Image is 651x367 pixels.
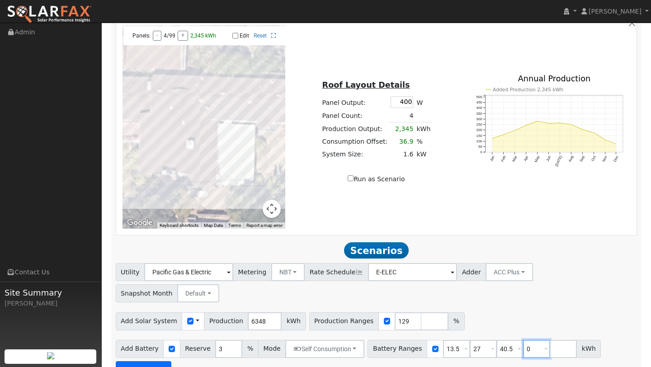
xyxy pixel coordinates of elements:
button: Self Consumption [285,340,364,358]
td: Panel Count: [321,109,389,122]
text: 0 [480,150,482,154]
img: SolarFax [7,5,92,24]
circle: onclick="" [514,130,515,131]
td: 36.9 [389,135,415,148]
span: Add Solar System [116,312,183,330]
span: kWh [281,312,306,330]
text: 100 [476,139,482,143]
a: Report a map error [246,223,283,228]
span: 4/99 [164,33,175,39]
span: Site Summary [5,287,97,299]
circle: onclick="" [525,125,527,126]
span: % [448,312,464,330]
span: Scenarios [344,242,409,259]
circle: onclick="" [593,132,594,133]
button: Default [177,284,219,302]
circle: onclick="" [582,129,583,130]
a: Full Screen [271,33,276,39]
td: % [415,135,432,148]
a: Terms (opens in new tab) [228,223,241,228]
span: Metering [233,263,272,281]
a: Reset [254,33,267,39]
circle: onclick="" [559,122,561,124]
text: Added Production 2,345 kWh [493,87,563,93]
td: System Size: [321,148,389,161]
button: Keyboard shortcuts [160,222,198,229]
button: ACC Plus [486,263,533,281]
span: Production [204,312,248,330]
a: Open this area in Google Maps (opens a new window) [125,217,155,229]
text: 200 [476,128,482,132]
text: Dec [613,155,619,163]
text: Oct [591,155,597,162]
text: Jan [489,155,495,162]
span: Utility [116,263,145,281]
span: Panels: [132,33,151,39]
text: Feb [500,155,507,163]
button: Map Data [204,222,223,229]
td: W [415,95,432,109]
td: kW [415,148,432,161]
text: 350 [476,112,482,116]
span: Adder [457,263,486,281]
circle: onclick="" [491,138,493,139]
input: Select a Rate Schedule [368,263,457,281]
img: Google [125,217,155,229]
text: Mar [512,155,518,163]
label: Run as Scenario [348,174,405,184]
text: 50 [478,145,482,149]
span: Add Battery [116,340,164,358]
text: Apr [523,155,529,162]
span: Mode [258,340,286,358]
span: Production Ranges [309,312,379,330]
circle: onclick="" [503,134,504,135]
img: retrieve [47,352,54,359]
text: Sep [579,155,585,163]
circle: onclick="" [548,122,549,124]
button: Map camera controls [263,200,281,218]
td: Consumption Offset: [321,135,389,148]
span: Rate Schedule [304,263,368,281]
text: 150 [476,134,482,138]
td: Production Output: [321,122,389,136]
text: May [534,155,541,163]
div: [PERSON_NAME] [5,299,97,308]
text: Nov [602,155,608,163]
span: % [242,340,258,358]
circle: onclick="" [537,121,538,122]
td: 1.6 [389,148,415,161]
text: 300 [476,117,482,121]
td: 4 [389,109,415,122]
span: Snapshot Month [116,284,178,302]
input: Select a Utility [144,263,233,281]
label: Edit [240,33,249,39]
span: Battery Ranges [368,340,427,358]
text: Aug [568,155,574,163]
u: Roof Layout Details [322,80,410,89]
text: Annual Production [518,74,591,83]
circle: onclick="" [604,139,606,140]
span: 2,345 kWh [190,33,216,39]
span: [PERSON_NAME] [589,8,642,15]
text: 450 [476,100,482,104]
td: kWh [415,122,432,136]
td: 2,345 [389,122,415,136]
text: 500 [476,95,482,99]
button: - [153,31,161,41]
text: [DATE] [555,155,563,167]
text: 250 [476,122,482,127]
button: + [178,31,188,41]
button: NBT [271,263,305,281]
circle: onclick="" [616,143,617,145]
text: Jun [546,155,552,162]
td: Panel Output: [321,95,389,109]
span: kWh [576,340,601,358]
circle: onclick="" [571,124,572,125]
text: 400 [476,106,482,110]
input: Run as Scenario [348,175,354,181]
span: Reserve [180,340,216,358]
